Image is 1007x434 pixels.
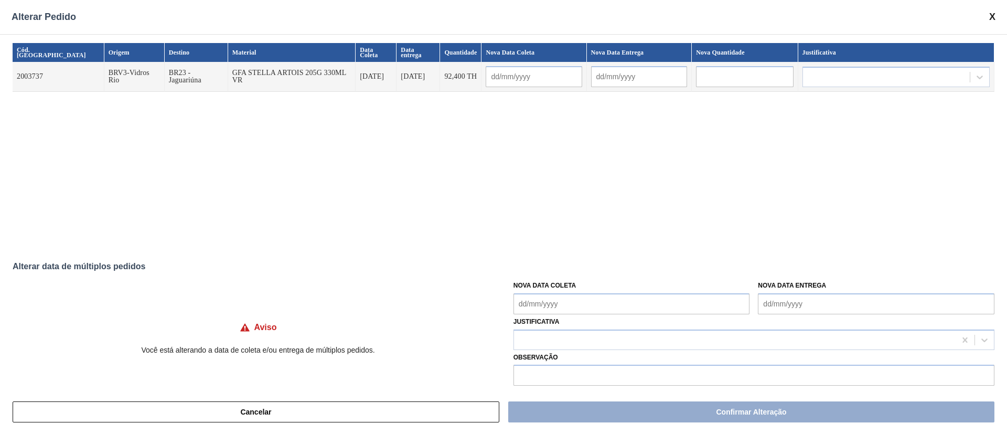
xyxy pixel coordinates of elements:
[254,323,277,332] h4: Aviso
[104,62,165,92] td: BRV3-Vidros Rio
[397,62,440,92] td: [DATE]
[228,62,356,92] td: GFA STELLA ARTOIS 205G 330ML VR
[758,293,994,314] input: dd/mm/yyyy
[758,282,826,289] label: Nova Data Entrega
[440,43,481,62] th: Quantidade
[13,62,104,92] td: 2003737
[591,66,688,87] input: dd/mm/yyyy
[440,62,481,92] td: 92,400 TH
[228,43,356,62] th: Material
[587,43,692,62] th: Nova Data Entrega
[481,43,586,62] th: Nova Data Coleta
[165,43,228,62] th: Destino
[165,62,228,92] td: BR23 - Jaguariúna
[104,43,165,62] th: Origem
[692,43,798,62] th: Nova Quantidade
[13,346,504,354] p: Você está alterando a data de coleta e/ou entrega de múltiplos pedidos.
[356,43,397,62] th: Data Coleta
[13,43,104,62] th: Cód. [GEOGRAPHIC_DATA]
[513,282,576,289] label: Nova Data Coleta
[513,293,750,314] input: dd/mm/yyyy
[486,66,582,87] input: dd/mm/yyyy
[13,401,499,422] button: Cancelar
[798,43,994,62] th: Justificativa
[397,43,440,62] th: Data entrega
[513,318,560,325] label: Justificativa
[513,350,994,365] label: Observação
[12,12,76,23] span: Alterar Pedido
[13,262,994,271] div: Alterar data de múltiplos pedidos
[356,62,397,92] td: [DATE]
